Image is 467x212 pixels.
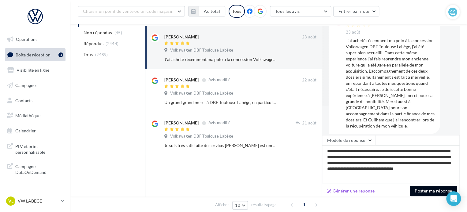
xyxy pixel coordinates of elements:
button: Choisir un point de vente ou un code magasin [78,6,185,16]
span: Médiathèque [15,113,40,118]
div: J'ai acheté récemment ma polo à la concession Volkswagen DBF Toulouse Labège, j'ai été super bien... [164,56,277,63]
a: Boîte de réception3 [4,48,67,61]
a: VL VW LABEGE [5,195,65,207]
span: Boîte de réception [16,52,50,57]
a: PLV et print personnalisable [4,140,67,158]
div: Tous [229,5,245,18]
span: Volkswagen DBF Toulouse Labège [170,134,233,139]
div: J'ai acheté récemment ma polo à la concession Volkswagen DBF Toulouse Labège, j'ai été super bien... [346,38,435,129]
button: Filtrer par note [333,6,379,16]
span: Volkswagen DBF Toulouse Labège [170,91,233,96]
div: Un grand grand merci à DBF Toulouse Labège, en particulier à : [PERSON_NAME] pour nous avoir trou... [164,99,277,106]
a: Campagnes DataOnDemand [4,160,67,178]
span: 22 août [302,77,316,83]
div: [PERSON_NAME] [164,34,199,40]
a: Opérations [4,33,67,46]
span: Volkswagen DBF Toulouse Labège [170,48,233,53]
a: Calendrier [4,124,67,137]
button: Poster ma réponse [410,186,457,196]
a: Campagnes [4,79,67,92]
button: Générer une réponse [325,187,377,195]
span: Non répondus [84,30,112,36]
div: Je suis très satisfaite du service. [PERSON_NAME] est une professionnelle remarquable. Elle favor... [164,142,277,149]
span: Choisir un point de vente ou un code magasin [83,9,174,14]
p: VW LABEGE [18,198,58,204]
a: Visibilité en ligne [4,64,67,77]
span: Avis modifié [208,120,230,125]
span: Visibilité en ligne [17,67,49,73]
span: Afficher [215,202,229,208]
div: 3 [58,52,63,57]
span: Répondus [84,41,103,47]
span: VL [8,198,13,204]
button: Modèle de réponse [322,135,375,146]
span: Calendrier [15,128,36,133]
button: Au total [188,6,225,16]
a: Médiathèque [4,109,67,122]
span: Tous les avis [275,9,300,14]
button: 10 [232,201,248,210]
span: 1 [299,200,309,210]
span: Campagnes DataOnDemand [15,162,63,175]
div: [PERSON_NAME] [164,77,199,83]
span: Campagnes [15,83,37,88]
span: PLV et print personnalisable [15,142,63,155]
span: (2489) [95,52,108,57]
span: (2444) [106,41,118,46]
span: Opérations [16,37,37,42]
span: résultats/page [251,202,277,208]
button: Au total [199,6,225,16]
button: Tous les avis [270,6,331,16]
span: 23 août [346,30,360,35]
span: 10 [235,203,240,208]
a: Contacts [4,94,67,107]
span: Contacts [15,98,32,103]
div: [PERSON_NAME] [164,120,199,126]
span: 21 août [302,120,316,126]
span: (45) [114,30,122,35]
span: Tous [84,52,93,58]
div: Open Intercom Messenger [446,191,461,206]
span: 23 août [302,34,316,40]
span: Avis modifié [208,77,230,82]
